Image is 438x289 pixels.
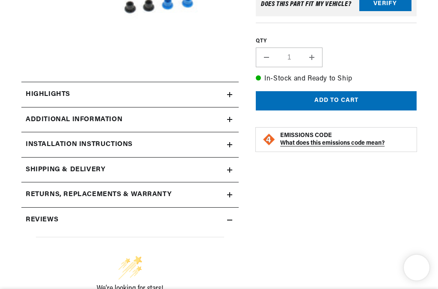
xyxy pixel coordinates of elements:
[21,132,239,157] summary: Installation instructions
[262,133,276,146] img: Emissions code
[256,74,417,85] p: In-Stock and Ready to Ship
[280,140,385,146] strong: What does this emissions code mean?
[256,91,417,110] button: Add to cart
[26,215,58,226] h2: Reviews
[280,132,332,139] strong: EMISSIONS CODE
[280,132,410,147] button: EMISSIONS CODEWhat does this emissions code mean?
[26,89,70,100] h2: Highlights
[26,164,105,176] h2: Shipping & Delivery
[261,1,351,8] div: Does This part fit My vehicle?
[26,139,133,150] h2: Installation instructions
[26,114,122,125] h2: Additional Information
[256,38,417,45] label: QTY
[21,107,239,132] summary: Additional Information
[21,208,239,232] summary: Reviews
[21,158,239,182] summary: Shipping & Delivery
[21,182,239,207] summary: Returns, Replacements & Warranty
[26,189,172,200] h2: Returns, Replacements & Warranty
[21,82,239,107] summary: Highlights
